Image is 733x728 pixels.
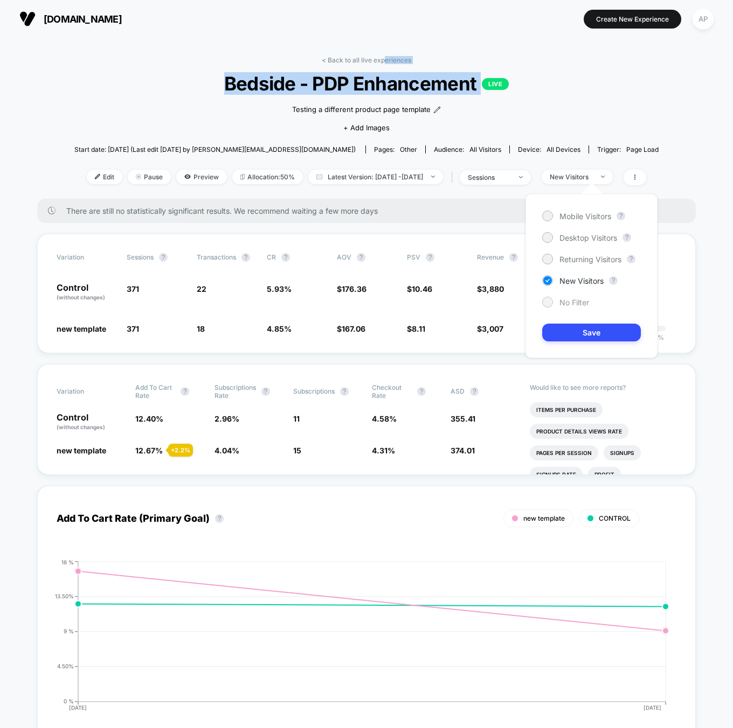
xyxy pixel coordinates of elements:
span: ASD [451,387,465,395]
p: Control [57,413,125,431]
li: Product Details Views Rate [530,424,628,439]
span: 371 [127,324,139,333]
span: Desktop Visitors [559,233,617,242]
div: AP [693,9,714,30]
span: CONTROL [599,514,631,522]
span: new template [57,446,106,455]
span: 18 [197,324,205,333]
span: 371 [127,284,139,293]
span: 176.36 [342,284,366,293]
span: Subscriptions [293,387,335,395]
button: ? [241,253,250,262]
span: Pause [128,170,171,184]
span: 15 [293,446,301,455]
button: ? [181,387,189,396]
span: New Visitors [559,276,604,285]
tspan: [DATE] [69,704,87,711]
li: Pages Per Session [530,445,598,460]
tspan: [DATE] [644,704,662,711]
span: Subscriptions Rate [215,383,256,400]
img: edit [95,174,100,179]
span: 4.04 % [215,446,239,455]
span: There are still no statistically significant results. We recommend waiting a few more days [66,206,674,215]
button: ? [509,253,518,262]
button: ? [281,253,290,262]
img: calendar [316,174,322,179]
button: ? [215,514,224,523]
span: AOV [337,253,351,261]
span: PSV [407,253,420,261]
img: Visually logo [19,11,36,27]
span: all devices [547,145,580,153]
span: Mobile Visitors [559,212,611,221]
span: $ [477,324,503,333]
span: Page Load [626,145,659,153]
div: ADD_TO_CART_RATE [46,559,666,720]
span: (without changes) [57,424,105,430]
span: Returning Visitors [559,255,621,264]
span: Sessions [127,253,154,261]
span: Allocation: 50% [232,170,303,184]
button: AP [689,8,717,30]
div: sessions [468,173,511,181]
span: Edit [87,170,122,184]
span: 2.96 % [215,414,239,423]
span: Variation [57,253,116,262]
div: Pages: [374,145,417,153]
button: ? [417,387,426,396]
img: end [519,176,523,178]
img: rebalance [240,174,245,180]
span: CR [267,253,276,261]
span: $ [477,284,504,293]
button: ? [357,253,365,262]
span: 4.85 % [267,324,292,333]
span: (without changes) [57,294,105,300]
span: other [400,145,417,153]
button: ? [470,387,479,396]
span: 11 [293,414,300,423]
tspan: 9 % [64,628,74,634]
span: 167.06 [342,324,365,333]
button: ? [627,255,635,263]
li: Signups Rate [530,467,583,482]
span: Preview [176,170,227,184]
span: Latest Version: [DATE] - [DATE] [308,170,443,184]
tspan: 13.50% [55,593,74,599]
img: end [431,176,435,178]
span: 374.01 [451,446,475,455]
span: [DOMAIN_NAME] [44,13,122,25]
span: No Filter [559,298,589,307]
span: 22 [197,284,206,293]
button: Save [542,324,641,341]
span: | [448,170,460,185]
span: Transactions [197,253,236,261]
span: Add To Cart Rate [135,383,175,400]
button: ? [159,253,168,262]
button: ? [261,387,270,396]
span: + Add Images [343,123,390,132]
div: + 2.2 % [168,444,193,457]
button: ? [609,276,618,285]
span: Start date: [DATE] (Last edit [DATE] by [PERSON_NAME][EMAIL_ADDRESS][DOMAIN_NAME]) [74,145,356,153]
tspan: 18 % [61,558,74,565]
li: Signups [604,445,641,460]
span: $ [407,284,432,293]
li: Profit [588,467,621,482]
span: Device: [509,145,589,153]
span: $ [337,284,366,293]
span: 4.58 % [372,414,397,423]
div: New Visitors [550,173,593,181]
span: Checkout Rate [372,383,412,400]
p: Would like to see more reports? [530,383,677,391]
span: 12.40 % [135,414,163,423]
span: 8.11 [412,324,425,333]
tspan: 0 % [64,698,74,704]
span: new template [57,324,106,333]
span: $ [337,324,365,333]
span: 10.46 [412,284,432,293]
span: new template [523,514,565,522]
button: ? [617,212,625,220]
a: < Back to all live experiences [322,56,411,64]
button: [DOMAIN_NAME] [16,10,125,27]
span: 3,007 [482,324,503,333]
